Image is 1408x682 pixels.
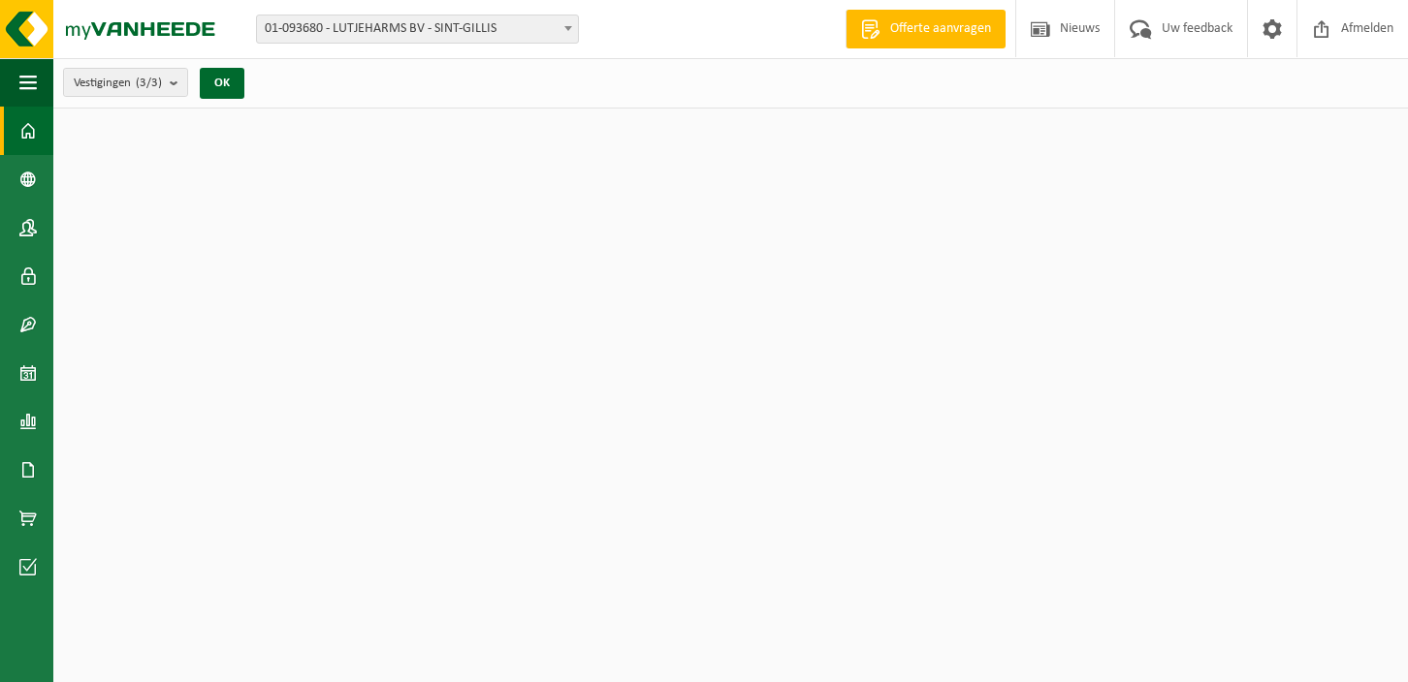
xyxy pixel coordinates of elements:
span: 01-093680 - LUTJEHARMS BV - SINT-GILLIS [256,15,579,44]
a: Offerte aanvragen [846,10,1006,48]
span: Offerte aanvragen [885,19,996,39]
span: 01-093680 - LUTJEHARMS BV - SINT-GILLIS [257,15,578,43]
button: OK [200,68,244,99]
button: Vestigingen(3/3) [63,68,188,97]
span: Vestigingen [74,69,162,98]
count: (3/3) [136,77,162,89]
